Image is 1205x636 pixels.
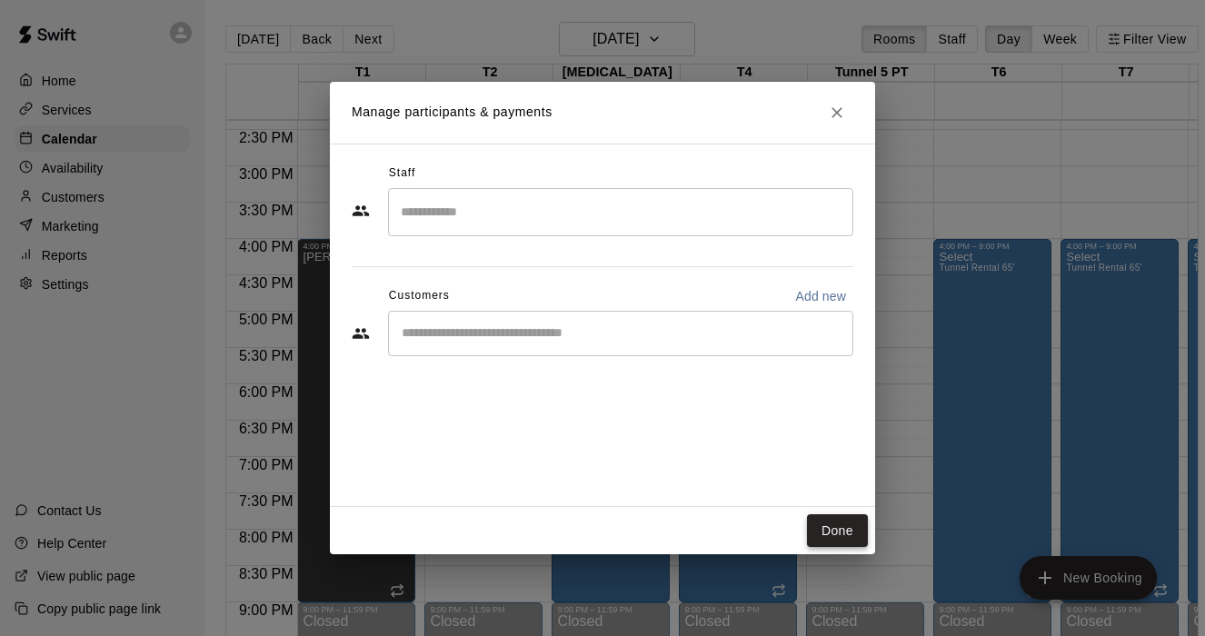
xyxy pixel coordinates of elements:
span: Customers [389,282,450,311]
span: Staff [389,159,415,188]
button: Add new [788,282,853,311]
p: Add new [795,287,846,305]
p: Manage participants & payments [352,103,553,122]
div: Start typing to search customers... [388,311,853,356]
button: Close [821,96,853,129]
button: Done [807,514,868,548]
svg: Staff [352,202,370,220]
div: Search staff [388,188,853,236]
svg: Customers [352,324,370,343]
